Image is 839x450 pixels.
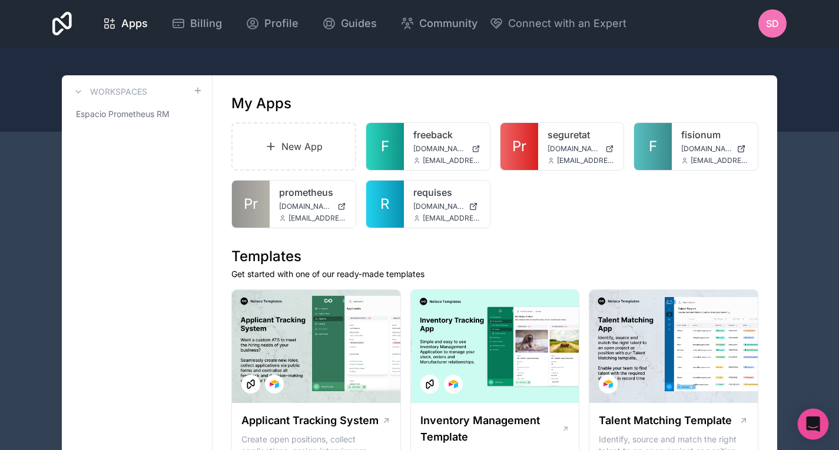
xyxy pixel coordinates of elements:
div: Open Intercom Messenger [798,409,829,440]
a: Workspaces [71,85,147,99]
img: Airtable Logo [603,379,613,389]
span: Pr [244,195,258,214]
span: Billing [190,15,222,32]
a: freeback [413,128,480,142]
span: [EMAIL_ADDRESS][DOMAIN_NAME] [423,214,480,223]
h3: Workspaces [90,86,147,98]
a: Billing [162,11,231,36]
h1: Talent Matching Template [599,412,732,429]
a: Guides [313,11,386,36]
span: SD [766,16,779,31]
a: New App [231,122,356,171]
span: F [381,137,389,156]
a: Apps [93,11,157,36]
span: Pr [512,137,526,156]
span: Apps [121,15,148,32]
span: [EMAIL_ADDRESS][DOMAIN_NAME] [423,156,480,165]
p: Get started with one of our ready-made templates [231,268,758,280]
span: R [380,195,389,214]
a: [DOMAIN_NAME] [548,144,615,154]
span: [EMAIL_ADDRESS][DOMAIN_NAME] [557,156,615,165]
h1: Inventory Management Template [420,412,562,445]
a: [DOMAIN_NAME] [413,202,480,211]
span: F [649,137,657,156]
span: Profile [264,15,299,32]
span: Connect with an Expert [508,15,626,32]
a: prometheus [279,185,346,199]
span: [DOMAIN_NAME] [413,202,464,211]
a: F [366,123,404,170]
span: [DOMAIN_NAME] [413,144,467,154]
span: [DOMAIN_NAME] [681,144,732,154]
button: Connect with an Expert [489,15,626,32]
a: seguretat [548,128,615,142]
a: [DOMAIN_NAME] [413,144,480,154]
img: Airtable Logo [270,379,279,389]
span: [DOMAIN_NAME] [548,144,601,154]
span: [EMAIL_ADDRESS][DOMAIN_NAME] [691,156,748,165]
a: F [634,123,672,170]
a: requises [413,185,480,199]
h1: Applicant Tracking System [241,412,379,429]
span: Espacio Prometheus RM [76,108,170,120]
a: Espacio Prometheus RM [71,104,203,125]
span: Guides [341,15,377,32]
span: [DOMAIN_NAME] [279,202,333,211]
a: fisionum [681,128,748,142]
a: Pr [500,123,538,170]
h1: Templates [231,247,758,266]
h1: My Apps [231,94,291,113]
span: [EMAIL_ADDRESS][DOMAIN_NAME] [288,214,346,223]
img: Airtable Logo [449,379,458,389]
a: [DOMAIN_NAME] [681,144,748,154]
a: R [366,181,404,228]
a: [DOMAIN_NAME] [279,202,346,211]
a: Community [391,11,487,36]
a: Profile [236,11,308,36]
a: Pr [232,181,270,228]
span: Community [419,15,477,32]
